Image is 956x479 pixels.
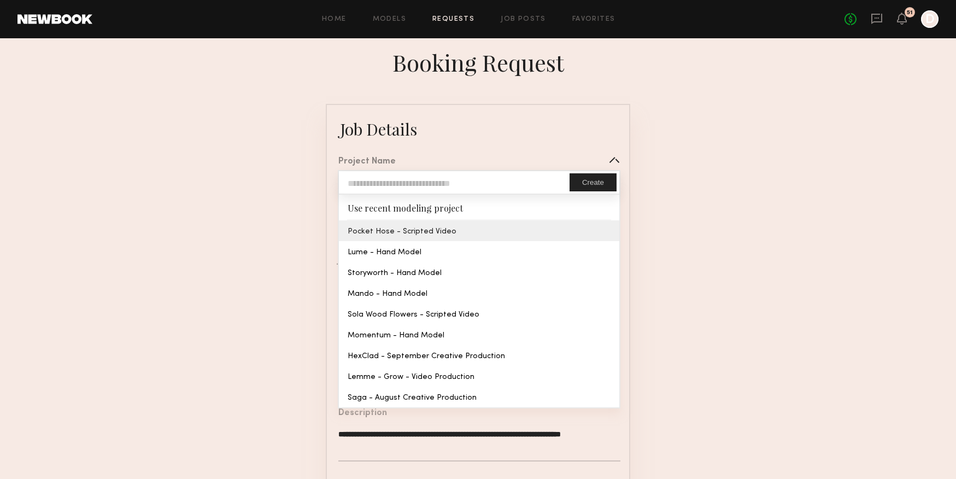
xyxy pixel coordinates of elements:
div: Lume - Hand Model [339,241,619,262]
a: Models [373,16,406,23]
div: Description [338,409,387,418]
a: Home [322,16,347,23]
div: Storyworth - Hand Model [339,262,619,283]
div: Booking Request [392,47,564,78]
div: Mando - Hand Model [339,283,619,303]
div: Saga - August Creative Production [339,387,619,407]
div: Lemme - Grow - Video Production [339,366,619,387]
a: D [921,10,939,28]
div: Project Name [338,157,396,166]
a: Job Posts [501,16,546,23]
div: Job Details [340,118,417,140]
a: Requests [432,16,474,23]
div: Sola Wood Flowers - Scripted Video [339,303,619,324]
div: HexClad - September Creative Production [339,345,619,366]
div: Momentum - Hand Model [339,324,619,345]
div: Use recent modeling project [339,195,619,219]
a: Favorites [572,16,615,23]
div: Pocket Hose - Scripted Video [339,220,619,241]
button: Create [570,173,617,191]
div: 51 [907,10,913,16]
